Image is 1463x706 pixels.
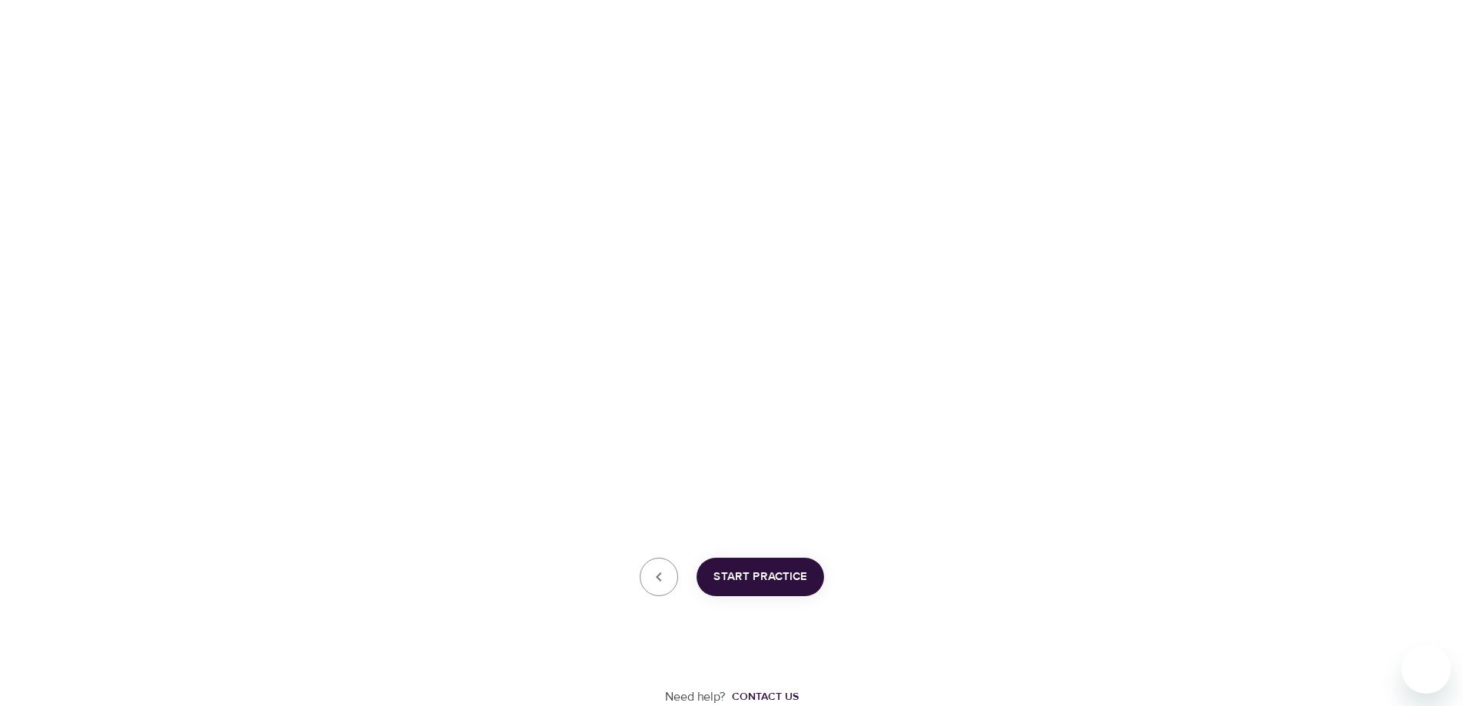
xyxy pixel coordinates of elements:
span: Start Practice [713,567,807,587]
button: Start Practice [697,558,824,596]
div: Contact us [732,689,799,704]
p: Need help? [665,688,726,706]
iframe: Button to launch messaging window [1402,645,1451,694]
a: Contact us [726,689,799,704]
